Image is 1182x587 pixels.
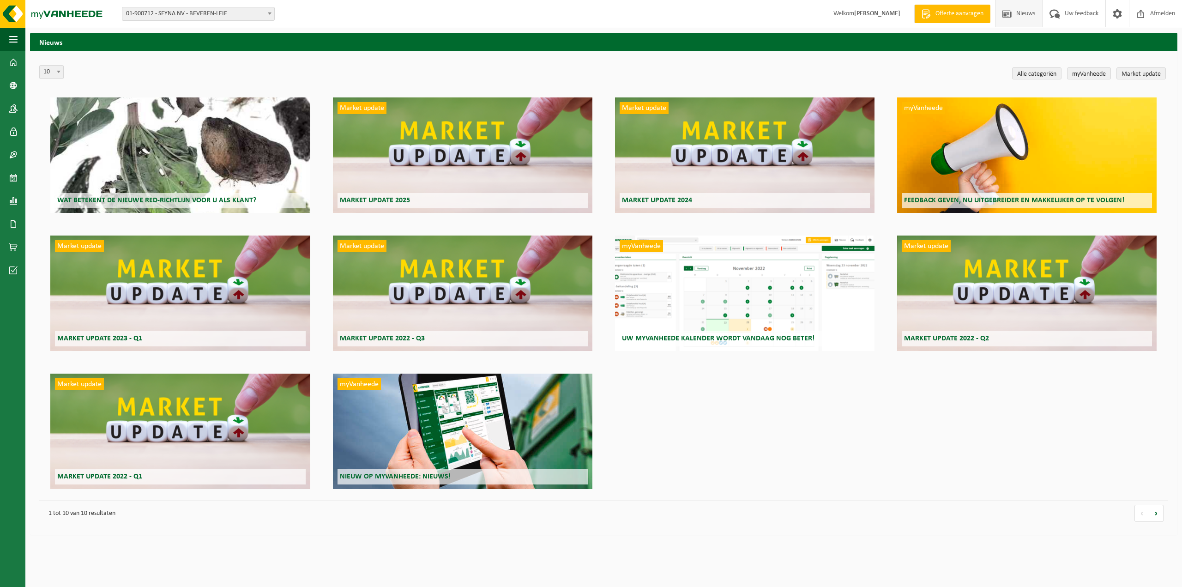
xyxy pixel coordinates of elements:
a: Market update Market update 2023 - Q1 [50,236,310,351]
a: myVanheede Nieuw op myVanheede: Nieuws! [333,374,592,489]
a: Market update Market update 2022 - Q3 [333,236,592,351]
span: Market update 2025 [340,197,410,204]
span: Offerte aanvragen [933,9,986,18]
p: 1 tot 10 van 10 resultaten [44,506,1125,521]
span: Market update [55,378,104,390]
a: myVanheede [1067,67,1111,79]
span: Market update [55,240,104,252]
a: Market update [1116,67,1166,79]
a: Market update Market update 2022 - Q2 [897,236,1157,351]
a: Offerte aanvragen [914,5,990,23]
h2: Nieuws [30,33,1177,51]
span: Market update [620,102,669,114]
a: vorige [1134,505,1149,522]
a: myVanheede Feedback geven, nu uitgebreider en makkelijker op te volgen! [897,97,1157,213]
span: Market update 2022 - Q1 [57,473,142,480]
span: Market update [338,102,386,114]
span: Uw myVanheede kalender wordt vandaag nog beter! [622,335,814,342]
a: Market update Market update 2024 [615,97,874,213]
span: 10 [40,66,63,79]
span: 10 [39,65,64,79]
a: volgende [1149,505,1164,522]
span: Market update 2022 - Q2 [904,335,989,342]
span: 01-900712 - SEYNA NV - BEVEREN-LEIE [122,7,275,21]
span: Market update [902,240,951,252]
span: Market update 2023 - Q1 [57,335,142,342]
span: myVanheede [620,240,663,252]
a: Market update Market update 2025 [333,97,592,213]
span: Wat betekent de nieuwe RED-richtlijn voor u als klant? [57,197,256,204]
a: Wat betekent de nieuwe RED-richtlijn voor u als klant? [50,97,310,213]
a: myVanheede Uw myVanheede kalender wordt vandaag nog beter! [615,236,874,351]
span: Market update [338,240,386,252]
span: Nieuw op myVanheede: Nieuws! [340,473,451,480]
span: myVanheede [902,102,945,114]
a: Market update Market update 2022 - Q1 [50,374,310,489]
span: myVanheede [338,378,381,390]
span: 01-900712 - SEYNA NV - BEVEREN-LEIE [122,7,274,20]
strong: [PERSON_NAME] [854,10,900,17]
span: Market update 2022 - Q3 [340,335,425,342]
span: Market update 2024 [622,197,692,204]
span: Feedback geven, nu uitgebreider en makkelijker op te volgen! [904,197,1124,204]
a: Alle categoriën [1012,67,1061,79]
